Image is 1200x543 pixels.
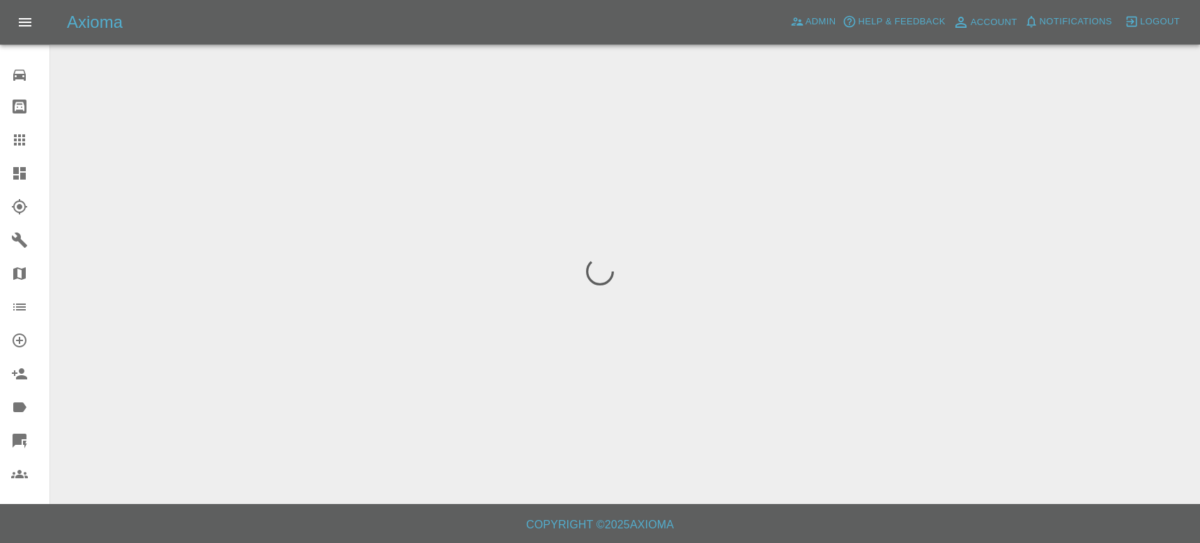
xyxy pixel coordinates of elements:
span: Help & Feedback [858,14,945,30]
button: Logout [1121,11,1183,33]
button: Notifications [1021,11,1116,33]
button: Open drawer [8,6,42,39]
span: Notifications [1040,14,1112,30]
a: Admin [787,11,840,33]
a: Account [949,11,1021,33]
span: Logout [1140,14,1180,30]
h6: Copyright © 2025 Axioma [11,515,1189,535]
span: Account [971,15,1017,31]
span: Admin [806,14,836,30]
h5: Axioma [67,11,123,33]
button: Help & Feedback [839,11,948,33]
